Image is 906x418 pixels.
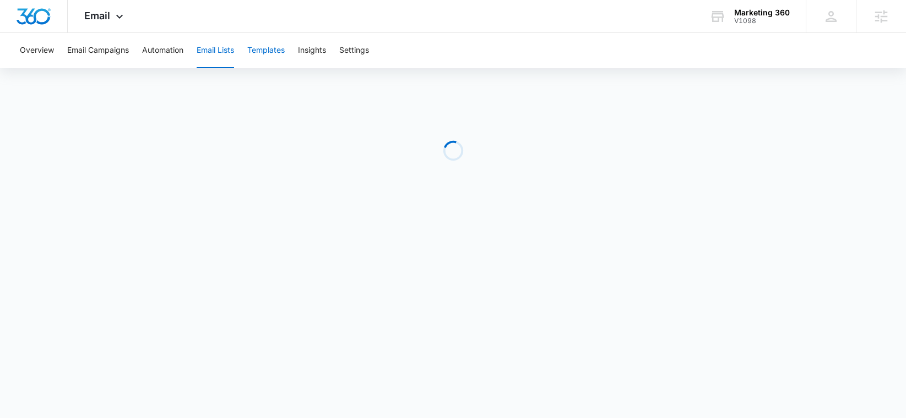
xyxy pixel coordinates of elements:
button: Automation [142,33,183,68]
button: Overview [20,33,54,68]
button: Settings [339,33,369,68]
button: Email Lists [197,33,234,68]
span: Email [84,10,110,21]
div: account id [734,17,790,25]
button: Email Campaigns [67,33,129,68]
div: account name [734,8,790,17]
button: Insights [298,33,326,68]
button: Templates [247,33,285,68]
